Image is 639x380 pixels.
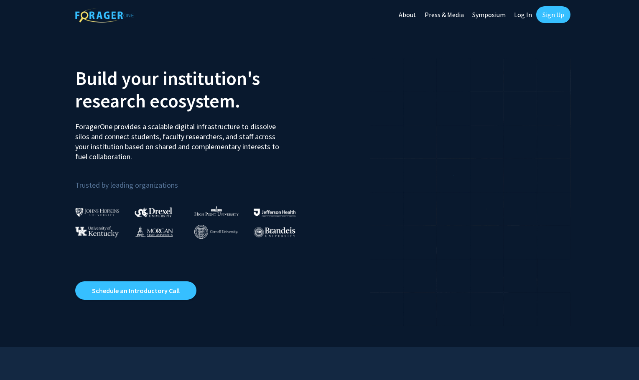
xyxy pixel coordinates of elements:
[75,208,120,217] img: Johns Hopkins University
[254,209,295,217] img: Thomas Jefferson University
[75,8,134,23] img: ForagerOne Logo
[75,226,119,237] img: University of Kentucky
[75,67,313,112] h2: Build your institution's research ecosystem.
[135,226,173,237] img: Morgan State University
[194,206,239,216] img: High Point University
[254,227,295,237] img: Brandeis University
[135,207,172,217] img: Drexel University
[194,225,238,239] img: Cornell University
[75,115,285,162] p: ForagerOne provides a scalable digital infrastructure to dissolve silos and connect students, fac...
[75,281,196,300] a: Opens in a new tab
[75,168,313,191] p: Trusted by leading organizations
[536,6,570,23] a: Sign Up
